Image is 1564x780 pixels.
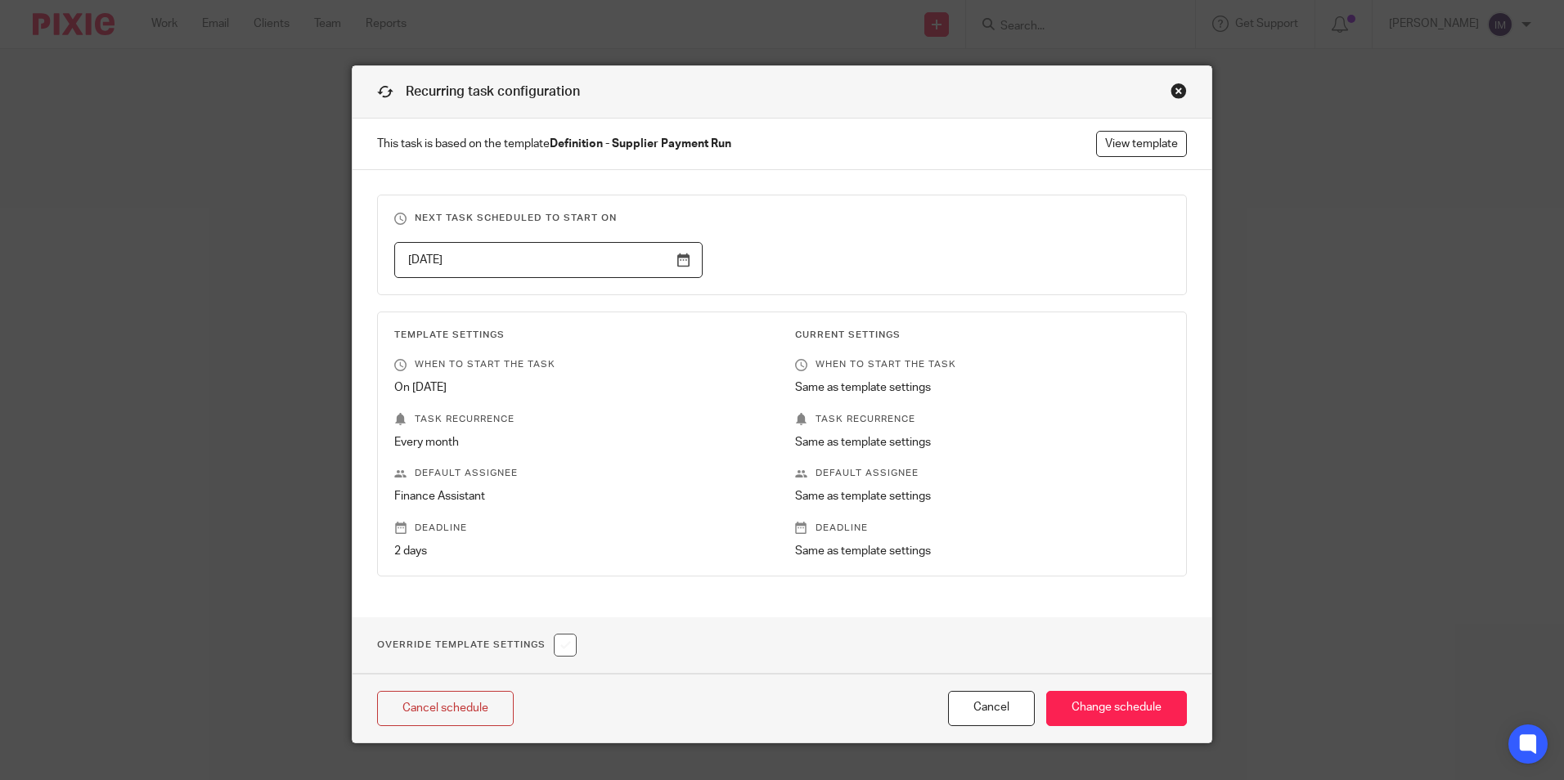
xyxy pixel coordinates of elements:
[948,691,1035,726] button: Cancel
[795,467,1170,480] p: Default assignee
[795,434,1170,451] p: Same as template settings
[795,413,1170,426] p: Task recurrence
[795,379,1170,396] p: Same as template settings
[795,543,1170,559] p: Same as template settings
[795,329,1170,342] h3: Current Settings
[795,358,1170,371] p: When to start the task
[795,488,1170,504] p: Same as template settings
[394,379,769,396] p: On [DATE]
[377,634,577,657] h1: Override Template Settings
[394,329,769,342] h3: Template Settings
[394,522,769,535] p: Deadline
[377,136,731,152] span: This task is based on the template
[377,83,580,101] h1: Recurring task configuration
[394,543,769,559] p: 2 days
[394,467,769,480] p: Default assignee
[550,138,731,150] strong: Definition - Supplier Payment Run
[1171,83,1187,99] div: Close this dialog window
[1096,131,1187,157] a: View template
[394,212,1170,225] h3: Next task scheduled to start on
[394,488,769,504] p: Finance Assistant
[1046,691,1187,726] input: Change schedule
[394,358,769,371] p: When to start the task
[377,691,514,726] a: Cancel schedule
[394,413,769,426] p: Task recurrence
[394,434,769,451] p: Every month
[795,522,1170,535] p: Deadline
